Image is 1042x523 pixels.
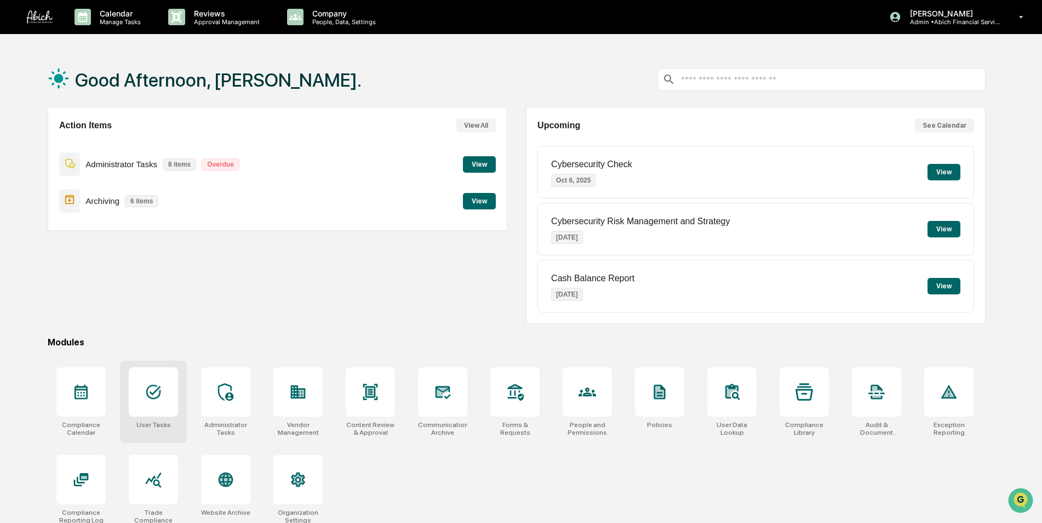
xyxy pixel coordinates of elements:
div: Audit & Document Logs [852,421,901,436]
p: Company [304,9,381,18]
div: Vendor Management [273,421,323,436]
div: Administrator Tasks [201,421,250,436]
p: How can we help? [11,23,199,41]
p: [DATE] [551,231,583,244]
p: Approval Management [185,18,265,26]
div: Policies [647,421,672,429]
div: Modules [48,337,986,348]
p: Manage Tasks [91,18,146,26]
button: View [463,193,496,209]
a: View [463,158,496,169]
div: Forms & Requests [490,421,540,436]
p: [PERSON_NAME] [901,9,1003,18]
div: 🗄️ [79,139,88,148]
button: Start new chat [186,87,199,100]
div: Content Review & Approval [346,421,395,436]
button: View [928,278,960,294]
a: 🖐️Preclearance [7,134,75,154]
div: People and Permissions [563,421,612,436]
div: User Data Lookup [707,421,757,436]
iframe: Open customer support [1007,487,1037,516]
div: 🔎 [11,160,20,169]
img: logo [26,10,53,24]
button: See Calendar [915,118,974,133]
a: 🔎Data Lookup [7,155,73,174]
p: Cybersecurity Risk Management and Strategy [551,217,730,226]
span: Data Lookup [22,159,69,170]
span: Preclearance [22,138,71,149]
h1: Good Afternoon, [PERSON_NAME]. [75,69,362,91]
div: User Tasks [136,421,171,429]
span: Attestations [90,138,136,149]
p: Cybersecurity Check [551,160,632,169]
p: Admin • Abich Financial Services [901,18,1003,26]
div: Start new chat [37,84,180,95]
div: Website Archive [201,509,250,516]
p: People, Data, Settings [304,18,381,26]
button: View [928,164,960,180]
p: Archiving [85,196,119,206]
div: 🖐️ [11,139,20,148]
p: 6 items [125,195,158,207]
p: Administrator Tasks [85,160,157,169]
a: 🗄️Attestations [75,134,140,154]
button: View All [456,118,496,133]
p: [DATE] [551,288,583,301]
a: Powered byPylon [77,185,133,194]
p: Cash Balance Report [551,274,634,283]
p: Oct 6, 2025 [551,174,596,187]
div: Compliance Library [780,421,829,436]
h2: Action Items [59,121,112,130]
div: We're available if you need us! [37,95,139,104]
p: Calendar [91,9,146,18]
h2: Upcoming [537,121,580,130]
div: Communications Archive [418,421,467,436]
div: Compliance Calendar [56,421,106,436]
p: Reviews [185,9,265,18]
p: Overdue [202,158,239,170]
button: View [928,221,960,237]
img: 1746055101610-c473b297-6a78-478c-a979-82029cc54cd1 [11,84,31,104]
a: View [463,195,496,206]
p: 8 items [163,158,196,170]
span: Pylon [109,186,133,194]
div: Exception Reporting [924,421,974,436]
button: View [463,156,496,173]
